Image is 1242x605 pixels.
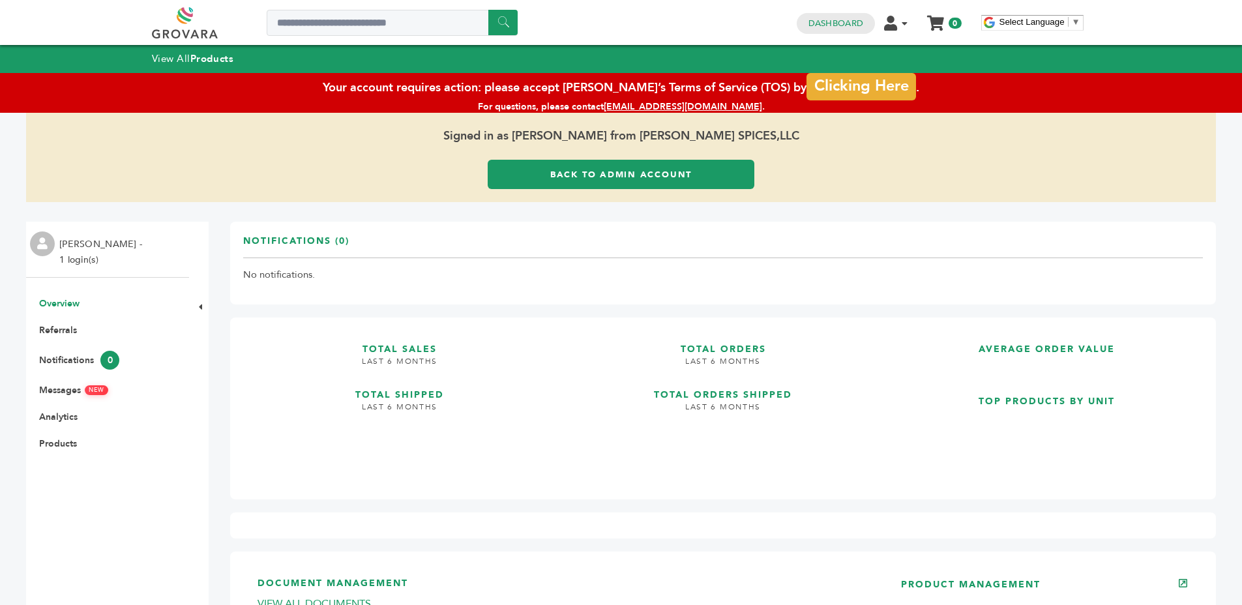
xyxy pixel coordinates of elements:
h3: TOTAL ORDERS SHIPPED [567,376,880,402]
span: NEW [85,385,108,395]
span: 0 [100,351,119,370]
li: [PERSON_NAME] - 1 login(s) [59,237,145,268]
a: TOTAL SALES LAST 6 MONTHS TOTAL SHIPPED LAST 6 MONTHS [243,331,556,476]
span: 0 [949,18,961,29]
h3: AVERAGE ORDER VALUE [890,331,1203,356]
a: TOP PRODUCTS BY UNIT [890,383,1203,476]
span: Signed in as [PERSON_NAME] from [PERSON_NAME] SPICES,LLC [26,113,1216,160]
h3: TOP PRODUCTS BY UNIT [890,383,1203,408]
a: PRODUCT MANAGEMENT [901,578,1041,591]
span: ​ [1068,17,1069,27]
a: Referrals [39,324,77,336]
h3: Notifications (0) [243,235,349,258]
a: Dashboard [808,18,863,29]
h3: TOTAL SHIPPED [243,376,556,402]
a: Overview [39,297,80,310]
a: AVERAGE ORDER VALUE [890,331,1203,372]
a: Products [39,437,77,450]
strong: Products [190,52,233,65]
h4: LAST 6 MONTHS [567,402,880,422]
h4: LAST 6 MONTHS [243,356,556,377]
h3: TOTAL SALES [243,331,556,356]
input: Search a product or brand... [267,10,518,36]
h4: LAST 6 MONTHS [243,402,556,422]
h3: TOTAL ORDERS [567,331,880,356]
td: No notifications. [243,258,1203,292]
a: [EMAIL_ADDRESS][DOMAIN_NAME] [604,100,762,113]
a: Notifications0 [39,354,119,366]
a: Analytics [39,411,78,423]
h3: DOCUMENT MANAGEMENT [258,577,862,597]
img: profile.png [30,231,55,256]
span: ▼ [1072,17,1080,27]
a: MessagesNEW [39,384,108,396]
a: Clicking Here [806,71,916,98]
a: My Cart [928,12,943,25]
span: Select Language [999,17,1065,27]
a: TOTAL ORDERS LAST 6 MONTHS TOTAL ORDERS SHIPPED LAST 6 MONTHS [567,331,880,476]
a: View AllProducts [152,52,234,65]
a: Select Language​ [999,17,1080,27]
a: Back to Admin Account [488,160,754,189]
h4: LAST 6 MONTHS [567,356,880,377]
